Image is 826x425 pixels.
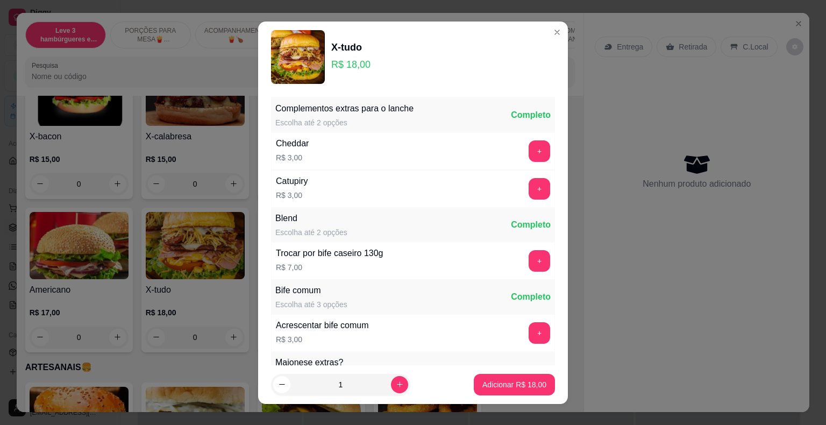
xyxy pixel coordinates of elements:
[331,40,371,55] div: X-tudo
[276,319,369,332] div: Acrescentar bife comum
[276,262,383,273] p: R$ 7,00
[275,227,347,238] div: Escolha até 2 opções
[511,109,551,122] div: Completo
[549,24,566,41] button: Close
[276,137,309,150] div: Cheddar
[276,175,308,188] div: Catupiry
[511,363,551,376] div: Completo
[511,291,551,303] div: Completo
[276,190,308,201] p: R$ 3,00
[331,57,371,72] p: R$ 18,00
[276,334,369,345] p: R$ 3,00
[271,30,325,84] img: product-image
[391,376,408,393] button: increase-product-quantity
[275,299,347,310] div: Escolha até 3 opções
[474,374,555,395] button: Adicionar R$ 18,00
[529,178,550,200] button: add
[511,218,551,231] div: Completo
[276,152,309,163] p: R$ 3,00
[529,140,550,162] button: add
[482,379,546,390] p: Adicionar R$ 18,00
[273,376,290,393] button: decrease-product-quantity
[276,247,383,260] div: Trocar por bife caseiro 130g
[275,356,347,369] div: Maionese extras?
[275,212,347,225] div: Blend
[529,250,550,272] button: add
[275,117,414,128] div: Escolha até 2 opções
[529,322,550,344] button: add
[275,102,414,115] div: Complementos extras para o lanche
[275,284,347,297] div: Bife comum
